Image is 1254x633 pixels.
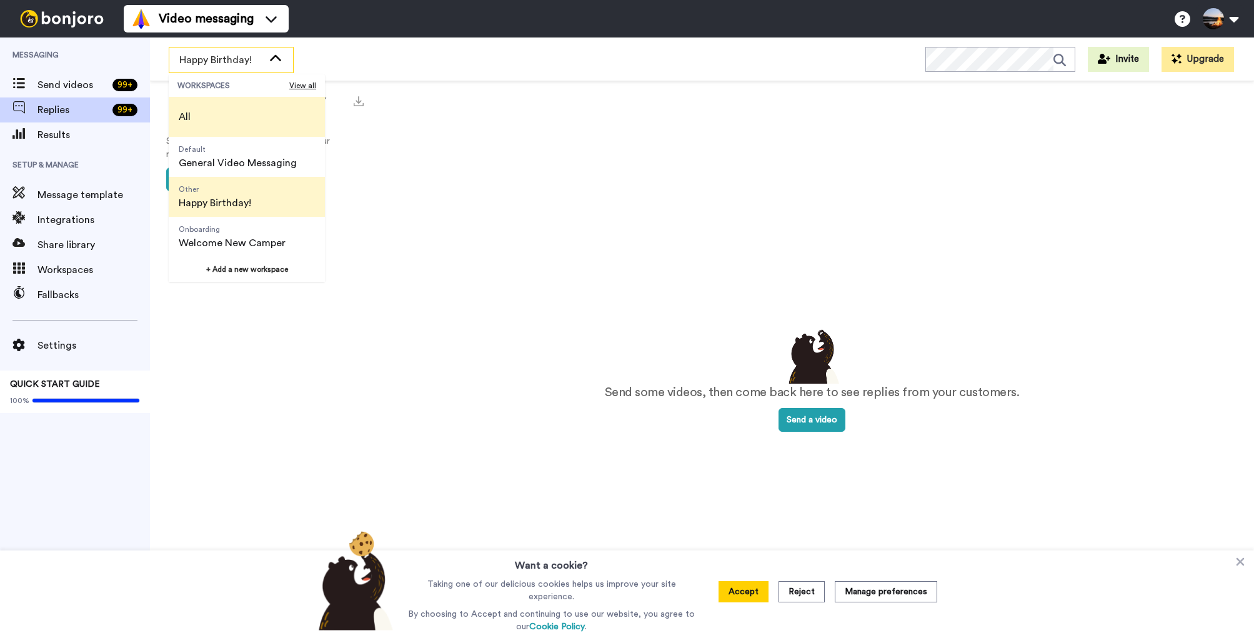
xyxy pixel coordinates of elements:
[37,338,150,353] span: Settings
[152,82,261,117] button: All assignees
[166,167,233,191] button: Send a video
[112,79,137,91] div: 99 +
[159,10,254,27] span: Video messaging
[179,184,251,194] span: Other
[10,396,29,406] span: 100%
[179,144,297,154] span: Default
[166,135,354,161] p: Send more video messages and see your replies come flying in.
[112,104,137,116] div: 99 +
[177,81,289,91] span: WORKSPACES
[307,531,400,631] img: bear-with-cookie.png
[835,581,937,602] button: Manage preferences
[515,551,588,573] h3: Want a cookie?
[10,380,100,389] span: QUICK START GUIDE
[37,127,150,142] span: Results
[779,416,845,424] a: Send a video
[37,212,150,227] span: Integrations
[179,52,263,67] span: Happy Birthday!
[15,10,109,27] img: bj-logo-header-white.svg
[179,224,286,234] span: Onboarding
[131,9,151,29] img: vm-color.svg
[37,77,107,92] span: Send videos
[1162,47,1234,72] button: Upgrade
[179,109,191,124] span: All
[37,102,107,117] span: Replies
[169,257,325,282] button: + Add a new workspace
[37,237,150,252] span: Share library
[179,196,251,211] span: Happy Birthday!
[781,326,843,384] img: results-emptystates.png
[1088,47,1149,72] button: Invite
[179,236,286,251] span: Welcome New Camper
[529,622,585,631] a: Cookie Policy
[289,81,316,91] span: View all
[179,156,297,171] span: General Video Messaging
[605,384,1020,402] p: Send some videos, then come back here to see replies from your customers.
[37,187,150,202] span: Message template
[37,262,150,277] span: Workspaces
[350,91,367,109] button: Export all results that match these filters now.
[405,608,698,633] p: By choosing to Accept and continuing to use our website, you agree to our .
[405,578,698,603] p: Taking one of our delicious cookies helps us improve your site experience.
[779,581,825,602] button: Reject
[719,581,769,602] button: Accept
[37,287,150,302] span: Fallbacks
[779,408,845,432] button: Send a video
[354,96,364,106] img: export.svg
